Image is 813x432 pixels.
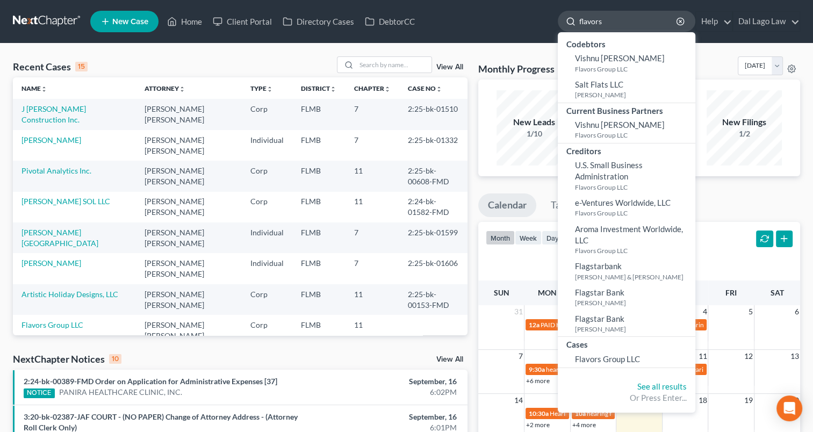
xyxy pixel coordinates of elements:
[707,116,782,128] div: New Filings
[529,365,545,373] span: 9:30a
[345,99,399,129] td: 7
[345,315,399,345] td: 11
[789,394,800,407] span: 20
[407,84,442,92] a: Case Nounfold_more
[776,395,802,421] div: Open Intercom Messenger
[178,86,185,92] i: unfold_more
[587,409,618,417] span: hearing for
[21,166,91,175] a: Pivotal Analytics Inc.
[558,117,695,143] a: Vishnu [PERSON_NAME]Flavors Group LLC
[486,231,515,245] button: month
[513,394,524,407] span: 14
[515,231,542,245] button: week
[242,222,292,253] td: Individual
[242,284,292,315] td: Corp
[572,421,596,429] a: +4 more
[109,354,121,364] div: 10
[399,253,467,284] td: 2:25-bk-01606
[301,84,336,92] a: Districtunfold_more
[558,37,695,50] div: Codebtors
[21,320,83,329] a: Flavors Group LLC
[575,354,640,364] span: Flavors Group LLC
[162,12,207,31] a: Home
[541,193,584,217] a: Tasks
[292,99,345,129] td: FLMB
[725,288,737,297] span: Fri
[13,352,121,365] div: NextChapter Notices
[330,86,336,92] i: unfold_more
[144,84,185,92] a: Attorneyunfold_more
[575,90,693,99] small: [PERSON_NAME]
[399,284,467,315] td: 2:25-bk-00153-FMD
[558,50,695,76] a: Vishnu [PERSON_NAME]Flavors Group LLC
[579,11,678,31] input: Search by name...
[21,228,98,248] a: [PERSON_NAME][GEOGRAPHIC_DATA]
[696,12,732,31] a: Help
[497,116,572,128] div: New Leads
[513,305,524,318] span: 31
[135,99,242,129] td: [PERSON_NAME] [PERSON_NAME]
[13,60,88,73] div: Recent Cases
[575,314,624,323] span: Flagstar Bank
[277,12,359,31] a: Directory Cases
[320,376,457,387] div: September, 16
[21,104,86,124] a: J [PERSON_NAME] Construction Inc.
[575,53,665,63] span: Vishnu [PERSON_NAME]
[24,377,277,386] a: 2:24-bk-00389-FMD Order on Application for Administrative Expenses [37]
[135,130,242,161] td: [PERSON_NAME] [PERSON_NAME]
[242,130,292,161] td: Individual
[59,387,182,398] a: PANIRA HEALTHCARE CLINIC, INC.
[575,131,693,140] small: Flavors Group LLC
[135,315,242,345] td: [PERSON_NAME] [PERSON_NAME]
[558,337,695,350] div: Cases
[789,350,800,363] span: 13
[546,365,577,373] span: hearing for
[242,315,292,345] td: Corp
[135,192,242,222] td: [PERSON_NAME] [PERSON_NAME]
[794,305,800,318] span: 6
[566,392,687,404] div: Or Press Enter...
[242,192,292,222] td: Corp
[292,192,345,222] td: FLMB
[558,221,695,258] a: Aroma Investment Worldwide, LLCFlavors Group LLC
[135,161,242,191] td: [PERSON_NAME] [PERSON_NAME]
[697,394,708,407] span: 18
[354,84,390,92] a: Chapterunfold_more
[558,143,695,157] div: Creditors
[436,356,463,363] a: View All
[399,130,467,161] td: 2:25-bk-01332
[529,321,539,329] span: 12a
[575,409,586,417] span: 10a
[743,350,754,363] span: 12
[399,222,467,253] td: 2:25-bk-01599
[292,315,345,345] td: FLMB
[575,198,671,207] span: e-Ventures Worldwide, LLC
[743,394,754,407] span: 19
[41,86,47,92] i: unfold_more
[320,412,457,422] div: September, 16
[701,305,708,318] span: 4
[345,284,399,315] td: 11
[345,161,399,191] td: 11
[242,253,292,284] td: Individual
[685,321,717,329] span: Hearing for
[575,120,665,129] span: Vishnu [PERSON_NAME]
[112,18,148,26] span: New Case
[575,160,643,181] span: U.S. Small Business Administration
[21,197,110,206] a: [PERSON_NAME] SOL LLC
[242,99,292,129] td: Corp
[575,183,693,192] small: Flavors Group LLC
[399,192,467,222] td: 2:24-bk-01582-FMD
[558,351,695,368] a: Flavors Group LLC
[575,287,624,297] span: Flagstar Bank
[21,290,118,299] a: Artistic Holiday Designs, LLC
[21,84,47,92] a: Nameunfold_more
[558,284,695,311] a: Flagstar Bank[PERSON_NAME]
[542,231,564,245] button: day
[538,288,557,297] span: Mon
[526,377,550,385] a: +6 more
[575,224,683,245] span: Aroma Investment Worldwide, LLC
[558,258,695,284] a: Flagstarbank[PERSON_NAME] & [PERSON_NAME]
[135,284,242,315] td: [PERSON_NAME] [PERSON_NAME]
[436,63,463,71] a: View All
